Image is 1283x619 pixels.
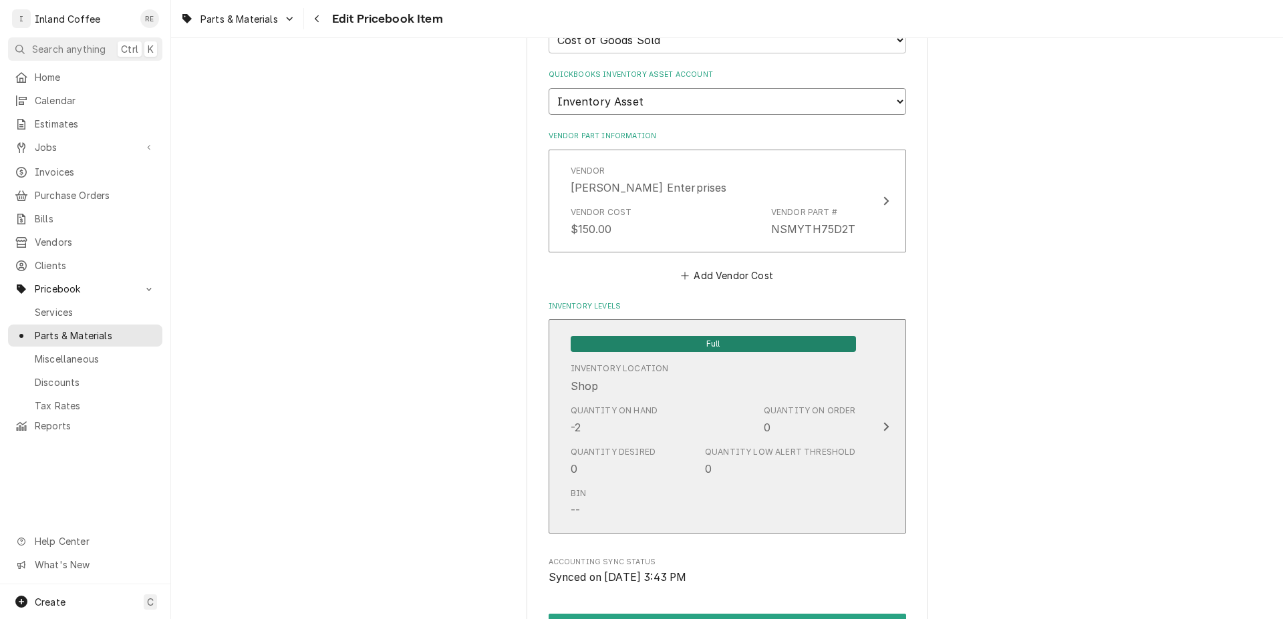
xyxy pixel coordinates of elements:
div: Quantity on Hand [571,405,658,435]
div: Full [571,335,856,352]
a: Go to What's New [8,554,162,576]
button: Add Vendor Cost [679,266,776,284]
span: Miscellaneous [35,352,156,366]
span: Estimates [35,117,156,131]
span: Ctrl [121,42,138,56]
span: K [148,42,154,56]
div: Vendor Part # [771,206,837,218]
a: Go to Pricebook [8,278,162,300]
span: Purchase Orders [35,188,156,202]
a: Go to Parts & Materials [175,8,301,30]
div: Inventory Location [571,363,669,375]
span: Edit Pricebook Item [328,10,443,28]
a: Clients [8,254,162,276]
span: Services [35,305,156,319]
a: Calendar [8,89,162,112]
span: Pricebook [35,282,136,296]
button: Navigate back [307,8,328,29]
span: Jobs [35,140,136,154]
div: I [12,9,31,28]
span: Invoices [35,165,156,179]
div: Quantity on Hand [571,405,658,417]
div: 0 [571,461,577,477]
label: Inventory Levels [549,301,906,312]
div: Vendor Part Information [549,131,906,284]
div: Quantity on Order [764,405,856,417]
span: Synced on [DATE] 3:43 PM [549,571,687,584]
span: C [147,595,154,609]
label: QuickBooks Inventory Asset Account [549,69,906,80]
div: $150.00 [571,221,612,237]
span: Home [35,70,156,84]
a: Reports [8,415,162,437]
div: Quantity Desired [571,446,656,477]
span: Vendors [35,235,156,249]
span: Accounting Sync Status [549,557,906,568]
a: Go to Jobs [8,136,162,158]
div: NSMYTH75D2T [771,221,856,237]
div: 0 [705,461,712,477]
span: Accounting Sync Status [549,570,906,586]
span: Tax Rates [35,399,156,413]
div: Vendor Part # [771,206,856,237]
div: Vendor [571,165,727,196]
div: Shop [571,378,599,394]
a: Purchase Orders [8,184,162,206]
span: Full [571,336,856,352]
span: Search anything [32,42,106,56]
a: Tax Rates [8,395,162,417]
a: Estimates [8,113,162,135]
div: Quantity on Order [764,405,856,435]
span: Parts & Materials [200,12,278,26]
a: Go to Help Center [8,530,162,552]
a: Invoices [8,161,162,183]
span: Calendar [35,93,156,108]
div: -- [571,502,580,518]
a: Bills [8,208,162,230]
div: [PERSON_NAME] Enterprises [571,180,727,196]
div: Ruth Easley's Avatar [140,9,159,28]
span: Create [35,596,65,608]
div: Bin [571,487,586,518]
span: Discounts [35,375,156,389]
div: Bin [571,487,586,499]
div: Location [571,363,669,393]
label: Vendor Part Information [549,131,906,142]
button: Search anythingCtrlK [8,37,162,61]
div: QuickBooks Inventory Asset Account [549,69,906,114]
span: Help Center [35,534,154,548]
div: Quantity Low Alert Threshold [705,446,855,477]
div: Vendor Cost [571,206,632,237]
span: Bills [35,212,156,226]
div: 0 [764,419,770,435]
div: Inventory Levels [549,301,906,540]
a: Home [8,66,162,88]
div: Inland Coffee [35,12,100,26]
div: -2 [571,419,581,435]
div: Accounting Sync Status [549,557,906,586]
div: Vendor Cost [571,206,632,218]
span: Parts & Materials [35,329,156,343]
a: Parts & Materials [8,325,162,347]
div: Quantity Desired [571,446,656,458]
a: Discounts [8,371,162,393]
div: Quantity Low Alert Threshold [705,446,855,458]
span: What's New [35,558,154,572]
a: Services [8,301,162,323]
span: Reports [35,419,156,433]
a: Miscellaneous [8,348,162,370]
div: Vendor [571,165,605,177]
div: RE [140,9,159,28]
span: Clients [35,258,156,272]
button: Update Inventory Level [549,319,906,534]
button: Update Vendor Part Cost [549,150,906,252]
a: Vendors [8,231,162,253]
